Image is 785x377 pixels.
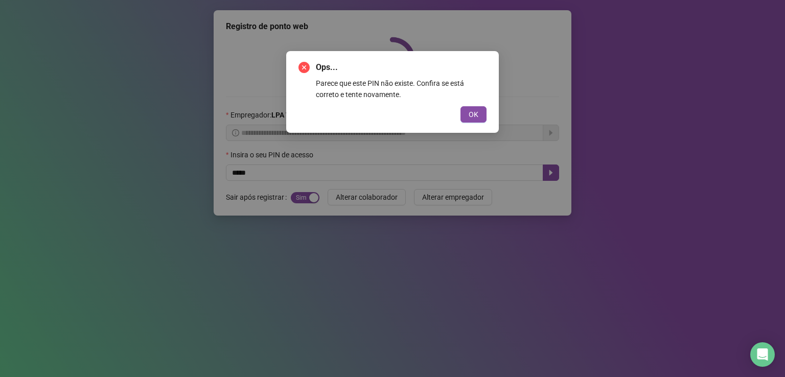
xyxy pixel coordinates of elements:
span: Ops... [316,61,487,74]
button: OK [460,106,487,123]
span: close-circle [298,62,310,73]
div: Open Intercom Messenger [750,342,775,367]
div: Parece que este PIN não existe. Confira se está correto e tente novamente. [316,78,487,100]
span: OK [469,109,478,120]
